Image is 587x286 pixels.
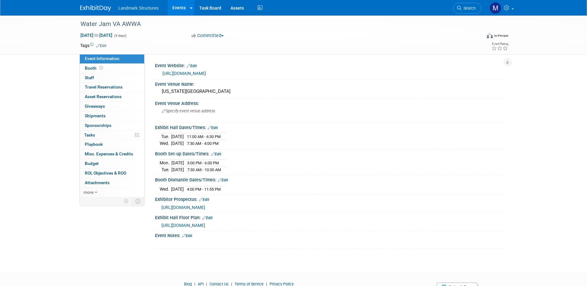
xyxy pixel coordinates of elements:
[155,213,507,221] div: Exhibit Hall Floor Plan:
[85,180,110,185] span: Attachments
[199,197,209,202] a: Edit
[155,175,507,183] div: Booth Dismantle Dates/Times:
[208,126,218,130] a: Edit
[80,111,144,121] a: Shipments
[119,6,159,11] span: Landmark Structures
[85,104,105,109] span: Giveaways
[162,223,205,228] a: [URL][DOMAIN_NAME]
[155,195,507,203] div: Exhibitor Prospectus:
[80,131,144,140] a: Tasks
[171,133,184,140] td: [DATE]
[80,83,144,92] a: Travel Reservations
[85,142,103,147] span: Playbook
[155,123,507,131] div: Exhibit Hall Dates/Times:
[80,149,144,159] a: Misc. Expenses & Credits
[187,167,221,172] span: 7:30 AM - 10:30 AM
[85,123,111,128] span: Sponsorships
[187,134,221,139] span: 11:00 AM - 6:30 PM
[189,32,226,39] button: Committed
[155,231,507,239] div: Event Notes:
[121,197,132,205] td: Personalize Event Tab Strip
[187,64,197,68] a: Edit
[487,33,493,38] img: Format-Inperson.png
[187,187,221,192] span: 4:00 PM - 11:55 PM
[85,151,133,156] span: Misc. Expenses & Credits
[85,84,123,89] span: Travel Reservations
[171,160,184,167] td: [DATE]
[80,178,144,188] a: Attachments
[84,190,93,195] span: more
[84,132,95,137] span: Tasks
[160,166,171,173] td: Tue.
[155,99,507,106] div: Event Venue Address:
[78,19,472,30] div: Water Jam VA AWWA
[494,33,508,38] div: In-Person
[202,216,213,220] a: Edit
[132,197,144,205] td: Toggle Event Tabs
[155,80,507,87] div: Event Venue Name:
[80,102,144,111] a: Giveaways
[80,140,144,149] a: Playbook
[445,32,509,41] div: Event Format
[80,73,144,83] a: Staff
[160,186,171,192] td: Wed.
[155,149,507,157] div: Booth Set-up Dates/Times:
[80,121,144,130] a: Sponsorships
[80,92,144,102] a: Asset Reservations
[80,54,144,63] a: Event Information
[93,33,99,38] span: to
[80,64,144,73] a: Booth
[85,113,106,118] span: Shipments
[171,140,184,147] td: [DATE]
[80,169,144,178] a: ROI, Objectives & ROO
[80,5,111,11] img: ExhibitDay
[160,160,171,167] td: Mon.
[187,161,219,165] span: 3:00 PM - 6:00 PM
[160,87,503,96] div: [US_STATE][GEOGRAPHIC_DATA]
[96,44,106,48] a: Edit
[98,66,104,70] span: Booth not reserved yet
[218,178,228,182] a: Edit
[85,171,126,175] span: ROI, Objectives & ROO
[162,205,205,210] a: [URL][DOMAIN_NAME]
[182,234,192,238] a: Edit
[187,141,218,146] span: 7:30 AM - 4:00 PM
[160,140,171,147] td: Wed.
[85,66,104,71] span: Booth
[453,3,481,14] a: Search
[114,34,127,38] span: (4 days)
[80,159,144,168] a: Budget
[80,32,113,38] span: [DATE] [DATE]
[461,6,476,11] span: Search
[490,2,501,14] img: Maryann Tijerina
[155,61,507,69] div: Event Website:
[171,166,184,173] td: [DATE]
[85,161,99,166] span: Budget
[491,42,508,45] div: Event Rating
[85,94,122,99] span: Asset Reservations
[211,152,221,156] a: Edit
[160,133,171,140] td: Tue.
[80,42,106,49] td: Tags
[85,56,119,61] span: Event Information
[162,71,206,76] a: [URL][DOMAIN_NAME]
[80,188,144,197] a: more
[171,186,184,192] td: [DATE]
[162,109,215,113] span: Specify event venue address
[85,75,94,80] span: Staff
